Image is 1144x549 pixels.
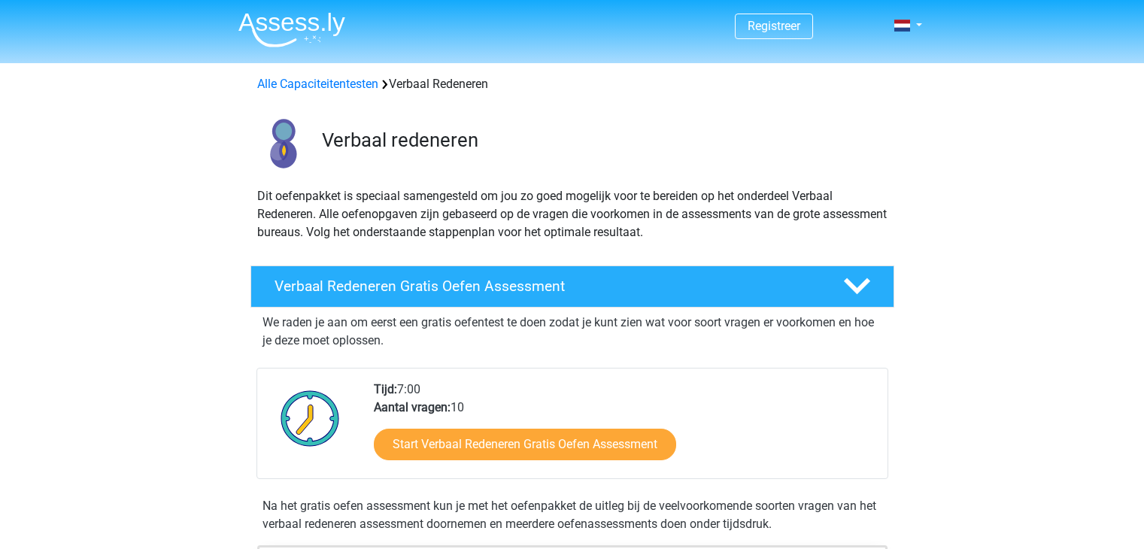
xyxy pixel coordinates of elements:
[322,129,882,152] h3: Verbaal redeneren
[374,429,676,460] a: Start Verbaal Redeneren Gratis Oefen Assessment
[238,12,345,47] img: Assessly
[374,382,397,396] b: Tijd:
[363,381,887,478] div: 7:00 10
[257,77,378,91] a: Alle Capaciteitentesten
[256,497,888,533] div: Na het gratis oefen assessment kun je met het oefenpakket de uitleg bij de veelvoorkomende soorte...
[374,400,451,414] b: Aantal vragen:
[251,75,894,93] div: Verbaal Redeneren
[257,187,888,241] p: Dit oefenpakket is speciaal samengesteld om jou zo goed mogelijk voor te bereiden op het onderdee...
[244,265,900,308] a: Verbaal Redeneren Gratis Oefen Assessment
[275,278,819,295] h4: Verbaal Redeneren Gratis Oefen Assessment
[272,381,348,456] img: Klok
[748,19,800,33] a: Registreer
[251,111,315,175] img: verbaal redeneren
[262,314,882,350] p: We raden je aan om eerst een gratis oefentest te doen zodat je kunt zien wat voor soort vragen er...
